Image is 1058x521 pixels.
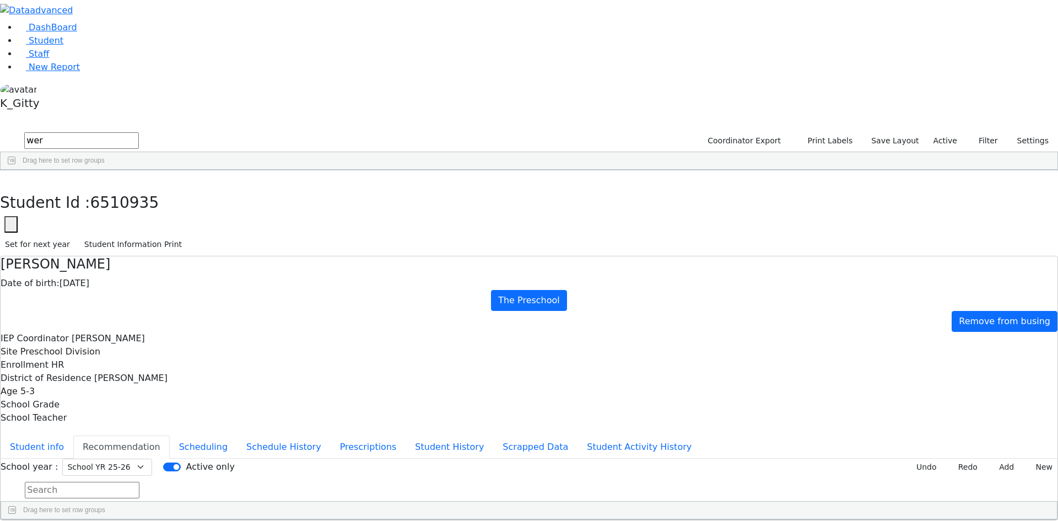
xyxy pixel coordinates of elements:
[186,460,234,474] label: Active only
[700,132,786,149] button: Coordinator Export
[94,373,168,383] span: [PERSON_NAME]
[952,311,1057,332] a: Remove from busing
[1,332,69,345] label: IEP Coordinator
[29,22,77,33] span: DashBoard
[1,277,1057,290] div: [DATE]
[964,132,1003,149] button: Filter
[237,436,331,459] button: Schedule History
[73,436,170,459] button: Recommendation
[29,49,49,59] span: Staff
[25,482,139,498] input: Search
[1003,132,1054,149] button: Settings
[72,333,145,343] span: [PERSON_NAME]
[1,358,48,372] label: Enrollment
[1,372,91,385] label: District of Residence
[904,459,942,476] button: Undo
[577,436,701,459] button: Student Activity History
[866,132,924,149] button: Save Layout
[23,506,105,514] span: Drag here to set row groups
[29,62,80,72] span: New Report
[20,386,35,396] span: 5-3
[406,436,493,459] button: Student History
[493,436,577,459] button: Scrapped Data
[1,385,18,398] label: Age
[1,398,60,411] label: School Grade
[946,459,983,476] button: Redo
[90,194,159,212] span: 6510935
[51,359,64,370] span: HR
[1,411,67,425] label: School Teacher
[331,436,406,459] button: Prescriptions
[929,132,962,149] label: Active
[18,22,77,33] a: DashBoard
[987,459,1019,476] button: Add
[1,345,18,358] label: Site
[18,49,49,59] a: Staff
[1,460,58,474] label: School year :
[23,157,105,164] span: Drag here to set row groups
[1,436,73,459] button: Student info
[24,132,139,149] input: Search
[1023,459,1057,476] button: New
[1,256,1057,272] h4: [PERSON_NAME]
[1,277,60,290] label: Date of birth:
[959,316,1050,326] span: Remove from busing
[491,290,567,311] a: The Preschool
[18,62,80,72] a: New Report
[29,35,63,46] span: Student
[79,236,187,253] button: Student Information Print
[20,346,100,357] span: Preschool Division
[18,35,63,46] a: Student
[795,132,857,149] button: Print Labels
[170,436,237,459] button: Scheduling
